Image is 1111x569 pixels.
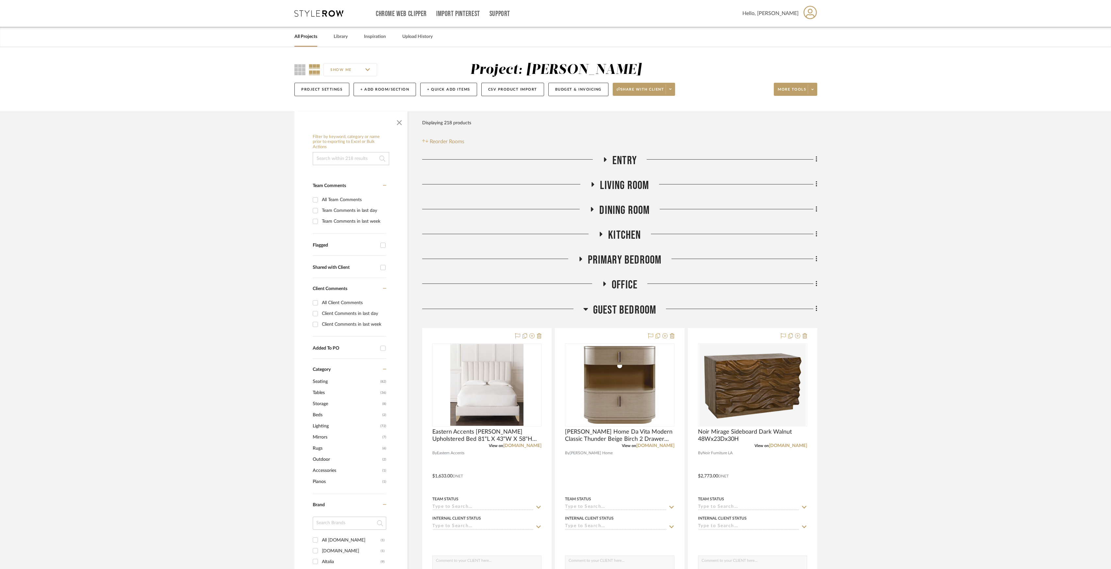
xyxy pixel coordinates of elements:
[774,83,817,96] button: More tools
[470,63,641,77] div: Project: [PERSON_NAME]
[382,476,386,487] span: (1)
[313,454,381,465] span: Outdoor
[381,557,385,567] div: (9)
[450,344,523,426] img: Eastern Accents Kyler Upholstered Bed 81"L X 43"W X 58"H $1,633.00
[754,444,769,448] span: View on
[313,443,381,454] span: Rugs
[380,388,386,398] span: (36)
[565,450,570,456] span: By
[489,444,503,448] span: View on
[313,409,381,421] span: Beds
[313,286,347,291] span: Client Comments
[313,265,377,270] div: Shared with Client
[613,83,675,96] button: Share with client
[565,496,591,502] div: Team Status
[322,546,381,556] div: [DOMAIN_NAME]
[636,443,674,448] a: [DOMAIN_NAME]
[313,503,325,507] span: Brand
[548,83,608,96] button: Budget & Invoicing
[313,367,331,372] span: Category
[294,32,317,41] a: All Projects
[565,524,666,530] input: Type to Search…
[382,432,386,442] span: (7)
[699,344,806,426] img: Noir Mirage Sideboard Dark Walnut 48Wx23Dx30H
[436,11,480,17] a: Import Pinterest
[322,298,385,308] div: All Client Comments
[422,138,464,146] button: Reorder Rooms
[313,183,346,188] span: Team Comments
[380,376,386,387] span: (82)
[570,450,613,456] span: [PERSON_NAME] Home
[698,450,703,456] span: By
[313,243,377,248] div: Flagged
[432,428,541,443] span: Eastern Accents [PERSON_NAME] Upholstered Bed 81"L X 43"W X 58"H $1,633.00
[617,87,664,97] span: Share with client
[565,504,666,510] input: Type to Search…
[432,515,481,521] div: Internal Client Status
[382,410,386,420] span: (2)
[565,515,614,521] div: Internal Client Status
[422,116,471,129] div: Displaying 218 products
[600,179,649,193] span: Living Room
[313,387,379,398] span: Tables
[313,346,377,351] div: Added To PO
[322,195,385,205] div: All Team Comments
[313,134,389,150] h6: Filter by keyword, category or name prior to exporting to Excel or Bulk Actions
[430,138,464,146] span: Reorder Rooms
[432,504,534,510] input: Type to Search…
[322,205,385,216] div: Team Comments in last day
[364,32,386,41] a: Inspiration
[437,450,464,456] span: Eastern Accents
[599,203,650,217] span: Dining Room
[698,524,799,530] input: Type to Search…
[380,421,386,431] span: (72)
[432,524,534,530] input: Type to Search…
[778,87,806,97] span: More tools
[698,504,799,510] input: Type to Search…
[313,517,386,530] input: Search Brands
[313,465,381,476] span: Accessories
[402,32,433,41] a: Upload History
[376,11,427,17] a: Chrome Web Clipper
[313,432,381,443] span: Mirrors
[481,83,544,96] button: CSV Product Import
[381,546,385,556] div: (1)
[382,443,386,454] span: (6)
[432,450,437,456] span: By
[769,443,807,448] a: [DOMAIN_NAME]
[322,557,381,567] div: Altalia
[313,152,389,165] input: Search within 218 results
[334,32,348,41] a: Library
[322,535,381,545] div: All [DOMAIN_NAME]
[382,454,386,465] span: (2)
[313,421,379,432] span: Lighting
[294,83,349,96] button: Project Settings
[698,428,807,443] span: Noir Mirage Sideboard Dark Walnut 48Wx23Dx30H
[503,443,541,448] a: [DOMAIN_NAME]
[393,115,406,128] button: Close
[622,444,636,448] span: View on
[432,496,458,502] div: Team Status
[698,496,724,502] div: Team Status
[313,398,381,409] span: Storage
[313,376,379,387] span: Seating
[420,83,477,96] button: + Quick Add Items
[593,303,656,317] span: Guest Bedroom
[579,344,660,426] img: Kathy Kuo Home Da Vita Modern Classic Thunder Beige Birch 2 Drawer Nightstand 26Wx18Dx27H
[703,450,733,456] span: Noir Furniture LA
[354,83,416,96] button: + Add Room/Section
[608,228,641,242] span: Kitchen
[313,476,381,487] span: Pianos
[612,154,637,168] span: Entry
[612,278,638,292] span: Office
[382,465,386,476] span: (1)
[322,216,385,227] div: Team Comments in last week
[322,308,385,319] div: Client Comments in last day
[742,9,799,17] span: Hello, [PERSON_NAME]
[381,535,385,545] div: (1)
[322,319,385,330] div: Client Comments in last week
[698,515,747,521] div: Internal Client Status
[565,428,674,443] span: [PERSON_NAME] Home Da Vita Modern Classic Thunder Beige Birch 2 Drawer Nightstand 26Wx18Dx27H
[489,11,510,17] a: Support
[382,399,386,409] span: (8)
